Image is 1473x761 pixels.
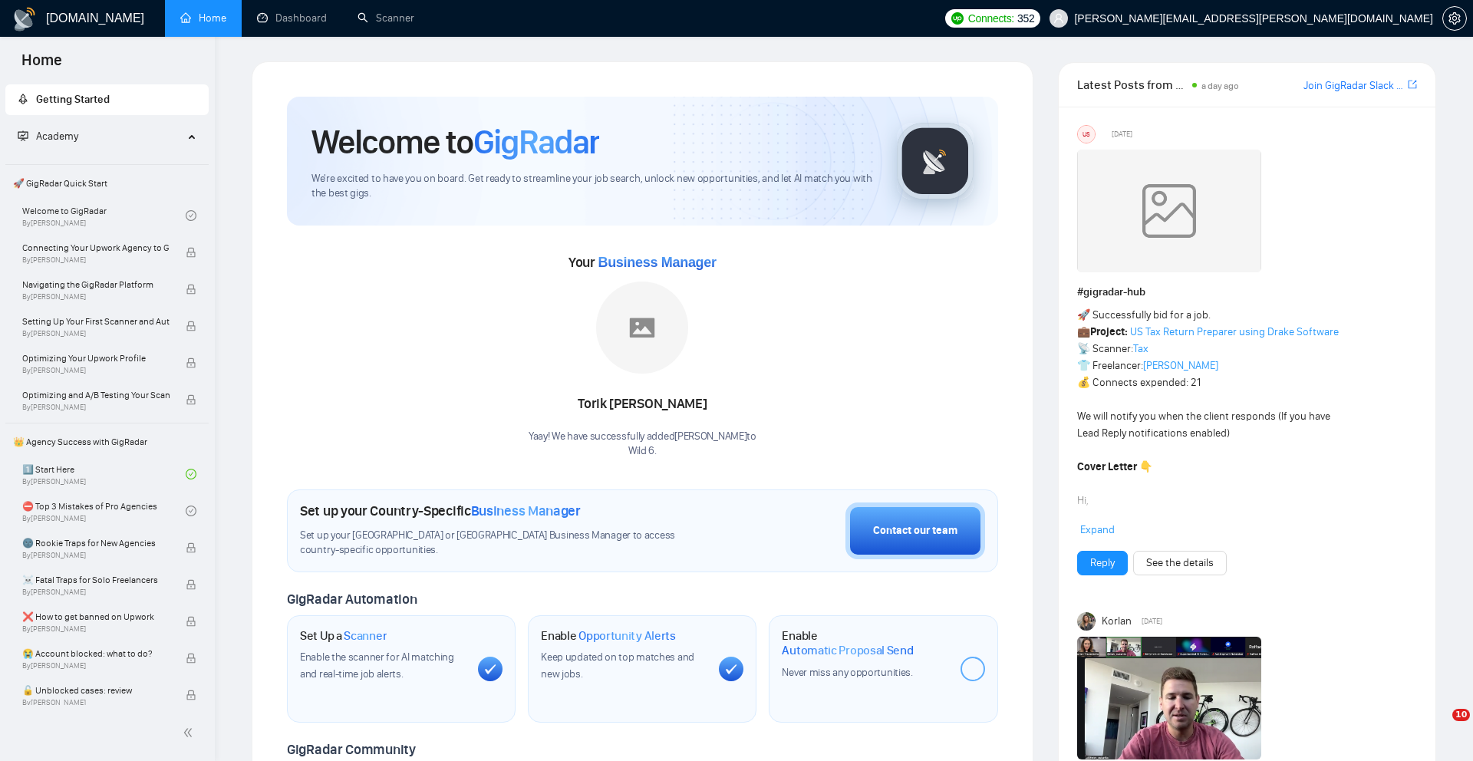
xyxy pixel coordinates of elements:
[186,616,196,627] span: lock
[471,502,581,519] span: Business Manager
[845,502,985,559] button: Contact our team
[782,643,913,658] span: Automatic Proposal Send
[344,628,387,644] span: Scanner
[1102,613,1132,630] span: Korlan
[968,10,1014,27] span: Connects:
[22,494,186,528] a: ⛔ Top 3 Mistakes of Pro AgenciesBy[PERSON_NAME]
[186,506,196,516] span: check-circle
[186,469,196,479] span: check-circle
[598,255,716,270] span: Business Manager
[186,394,196,405] span: lock
[36,93,110,106] span: Getting Started
[22,457,186,491] a: 1️⃣ Start HereBy[PERSON_NAME]
[22,292,170,301] span: By [PERSON_NAME]
[22,698,170,707] span: By [PERSON_NAME]
[1130,325,1339,338] a: US Tax Return Preparer using Drake Software
[183,725,198,740] span: double-left
[7,168,207,199] span: 🚀 GigRadar Quick Start
[12,7,37,31] img: logo
[18,130,28,141] span: fund-projection-screen
[5,84,209,115] li: Getting Started
[300,628,387,644] h1: Set Up a
[473,121,599,163] span: GigRadar
[22,683,170,698] span: 🔓 Unblocked cases: review
[186,653,196,664] span: lock
[186,247,196,258] span: lock
[22,661,170,670] span: By [PERSON_NAME]
[1421,709,1458,746] iframe: Intercom live chat
[1143,359,1218,372] a: [PERSON_NAME]
[300,502,581,519] h1: Set up your Country-Specific
[22,609,170,624] span: ❌ How to get banned on Upwork
[180,12,226,25] a: homeHome
[1077,612,1096,631] img: Korlan
[782,628,947,658] h1: Enable
[22,199,186,232] a: Welcome to GigRadarBy[PERSON_NAME]
[1408,77,1417,92] a: export
[1090,555,1115,572] a: Reply
[311,121,599,163] h1: Welcome to
[1090,325,1128,338] strong: Project:
[1452,709,1470,721] span: 10
[22,240,170,255] span: Connecting Your Upwork Agency to GigRadar
[22,403,170,412] span: By [PERSON_NAME]
[1112,127,1132,141] span: [DATE]
[22,551,170,560] span: By [PERSON_NAME]
[1077,637,1261,759] img: F09EM4TRGJF-image.png
[186,321,196,331] span: lock
[22,387,170,403] span: Optimizing and A/B Testing Your Scanner for Better Results
[22,314,170,329] span: Setting Up Your First Scanner and Auto-Bidder
[1303,77,1405,94] a: Join GigRadar Slack Community
[7,427,207,457] span: 👑 Agency Success with GigRadar
[1201,81,1239,91] span: a day ago
[529,430,756,459] div: Yaay! We have successfully added [PERSON_NAME] to
[1133,551,1227,575] button: See the details
[186,210,196,221] span: check-circle
[300,651,454,680] span: Enable the scanner for AI matching and real-time job alerts.
[287,741,416,758] span: GigRadar Community
[782,666,912,679] span: Never miss any opportunities.
[22,277,170,292] span: Navigating the GigRadar Platform
[1077,284,1417,301] h1: # gigradar-hub
[1077,75,1188,94] span: Latest Posts from the GigRadar Community
[1077,150,1261,272] img: weqQh+iSagEgQAAAABJRU5ErkJggg==
[186,284,196,295] span: lock
[36,130,78,143] span: Academy
[1017,10,1034,27] span: 352
[1142,614,1162,628] span: [DATE]
[1146,555,1214,572] a: See the details
[1133,342,1148,355] a: Tax
[22,329,170,338] span: By [PERSON_NAME]
[1442,12,1467,25] a: setting
[287,591,417,608] span: GigRadar Automation
[873,522,957,539] div: Contact our team
[311,172,872,201] span: We're excited to have you on board. Get ready to streamline your job search, unlock new opportuni...
[541,651,694,680] span: Keep updated on top matches and new jobs.
[1053,13,1064,24] span: user
[358,12,414,25] a: searchScanner
[568,254,717,271] span: Your
[22,624,170,634] span: By [PERSON_NAME]
[9,49,74,81] span: Home
[257,12,327,25] a: dashboardDashboard
[529,444,756,459] p: Wild 6 .
[541,628,676,644] h1: Enable
[1080,523,1115,536] span: Expand
[22,572,170,588] span: ☠️ Fatal Traps for Solo Freelancers
[186,357,196,368] span: lock
[1408,78,1417,91] span: export
[1442,6,1467,31] button: setting
[1078,126,1095,143] div: US
[186,690,196,700] span: lock
[22,535,170,551] span: 🌚 Rookie Traps for New Agencies
[22,588,170,597] span: By [PERSON_NAME]
[596,282,688,374] img: placeholder.png
[186,579,196,590] span: lock
[578,628,676,644] span: Opportunity Alerts
[18,94,28,104] span: rocket
[22,646,170,661] span: 😭 Account blocked: what to do?
[22,351,170,366] span: Optimizing Your Upwork Profile
[1443,12,1466,25] span: setting
[300,529,711,558] span: Set up your [GEOGRAPHIC_DATA] or [GEOGRAPHIC_DATA] Business Manager to access country-specific op...
[1077,551,1128,575] button: Reply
